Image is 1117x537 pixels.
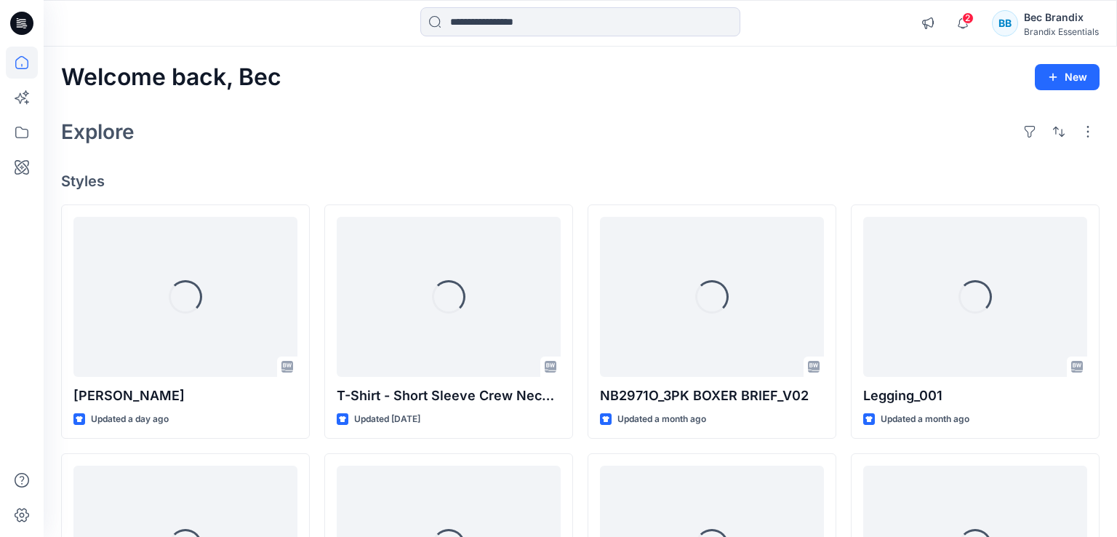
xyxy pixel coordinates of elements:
[1024,26,1099,37] div: Brandix Essentials
[61,120,135,143] h2: Explore
[863,386,1087,406] p: Legging_001
[1035,64,1100,90] button: New
[337,386,561,406] p: T-Shirt - Short Sleeve Crew Neck_M
[61,172,1100,190] h4: Styles
[617,412,706,427] p: Updated a month ago
[992,10,1018,36] div: BB
[73,386,297,406] p: [PERSON_NAME]
[600,386,824,406] p: NB2971O_3PK BOXER BRIEF_V02
[91,412,169,427] p: Updated a day ago
[354,412,420,427] p: Updated [DATE]
[881,412,969,427] p: Updated a month ago
[1024,9,1099,26] div: Bec Brandix
[962,12,974,24] span: 2
[61,64,281,91] h2: Welcome back, Bec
